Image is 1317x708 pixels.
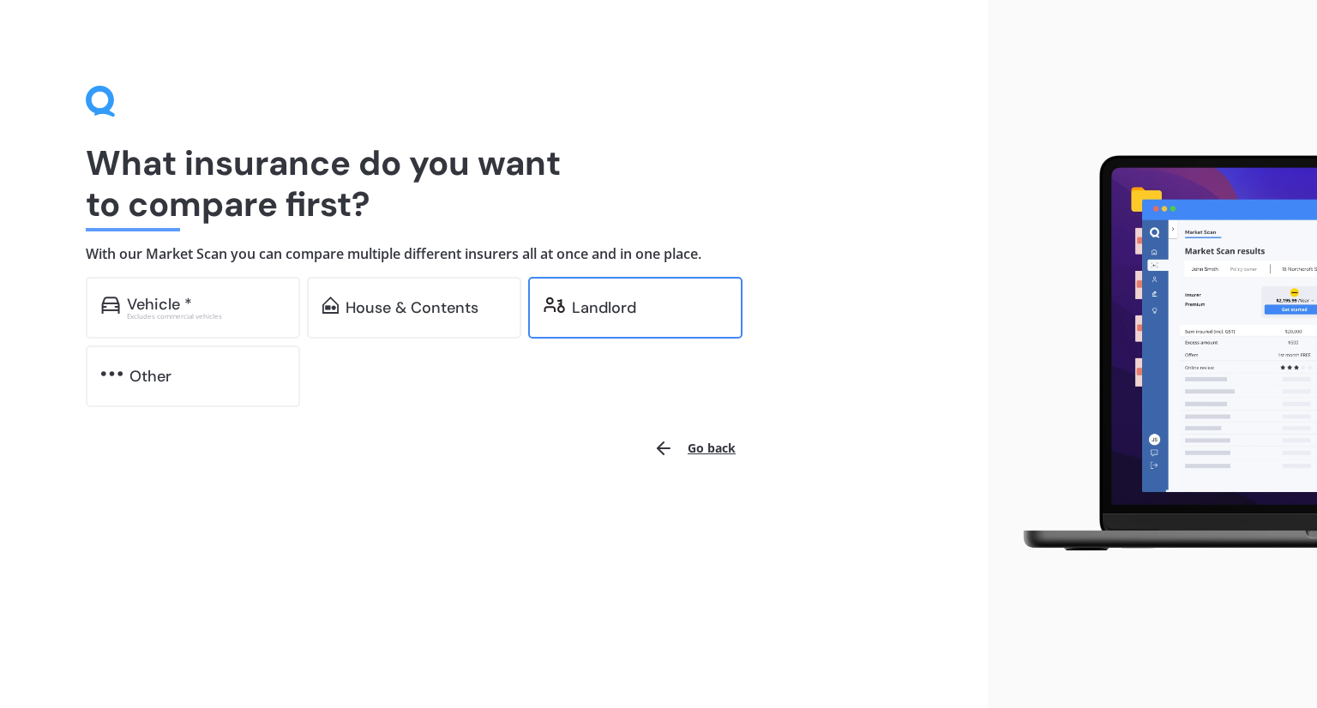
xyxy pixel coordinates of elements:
div: Excludes commercial vehicles [127,313,285,320]
div: Vehicle * [127,296,192,313]
button: Go back [643,428,746,469]
img: home-and-contents.b802091223b8502ef2dd.svg [322,297,339,314]
img: laptop.webp [1001,147,1317,561]
img: landlord.470ea2398dcb263567d0.svg [544,297,565,314]
img: other.81dba5aafe580aa69f38.svg [101,365,123,382]
div: House & Contents [346,299,478,316]
img: car.f15378c7a67c060ca3f3.svg [101,297,120,314]
div: Landlord [572,299,636,316]
h4: With our Market Scan you can compare multiple different insurers all at once and in one place. [86,245,902,263]
h1: What insurance do you want to compare first? [86,142,902,225]
div: Other [129,368,171,385]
